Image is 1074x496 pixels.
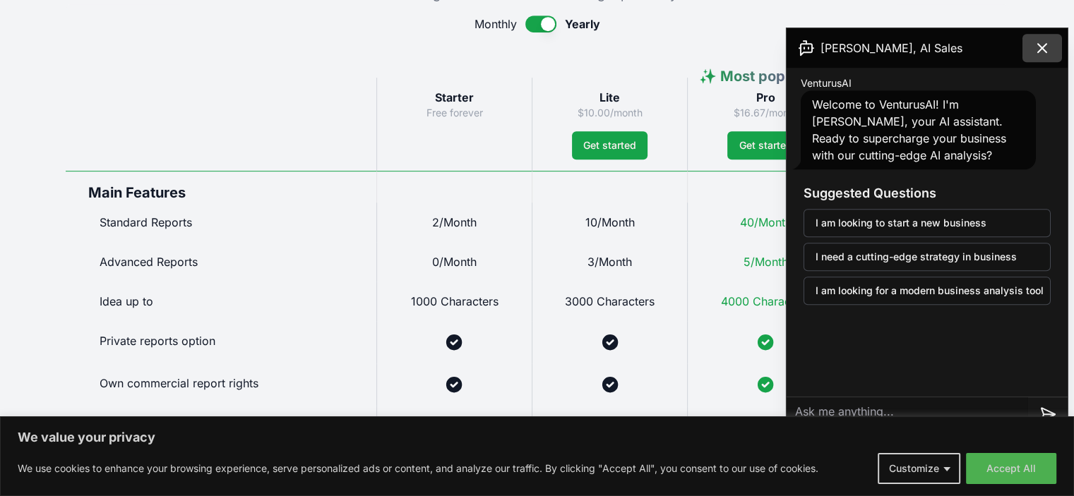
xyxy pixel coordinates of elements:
[878,453,960,484] button: Customize
[804,243,1051,271] button: I need a cutting-edge strategy in business
[572,131,648,159] button: Get started
[727,131,803,159] button: Get started
[565,16,600,32] span: Yearly
[583,138,636,152] span: Get started
[18,460,818,477] p: We use cookies to enhance your browsing experience, serve personalized ads or content, and analyz...
[812,97,1006,162] span: Welcome to VenturusAI! I'm [PERSON_NAME], your AI assistant. Ready to supercharge your business w...
[565,294,655,308] span: 3000 Characters
[432,255,477,269] span: 0/Month
[544,106,676,120] p: $10.00/month
[801,76,852,90] span: VenturusAI
[821,40,962,56] span: [PERSON_NAME], AI Sales
[475,16,517,32] span: Monthly
[804,277,1051,305] button: I am looking for a modern business analysis tool
[432,215,477,229] span: 2/Month
[966,453,1056,484] button: Accept All
[388,106,520,120] p: Free forever
[410,294,498,308] span: 1000 Characters
[66,363,376,406] div: Own commercial report rights
[804,209,1051,237] button: I am looking to start a new business
[720,294,810,308] span: 4000 Characters
[739,215,791,229] span: 40/Month
[66,282,376,321] div: Idea up to
[743,255,787,269] span: 5/Month
[18,429,1056,446] p: We value your privacy
[739,138,792,152] span: Get started
[699,106,831,120] p: $16.67/month
[66,202,376,242] div: Standard Reports
[804,183,1051,203] h3: Suggested Questions
[66,321,376,363] div: Private reports option
[587,255,632,269] span: 3/Month
[66,171,376,202] div: Main Features
[388,89,520,106] h3: Starter
[699,89,831,106] h3: Pro
[585,215,635,229] span: 10/Month
[698,68,832,85] span: ✨ Most popular ✨
[544,89,676,106] h3: Lite
[66,406,376,445] div: Advanced reports top-up price
[66,242,376,282] div: Advanced Reports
